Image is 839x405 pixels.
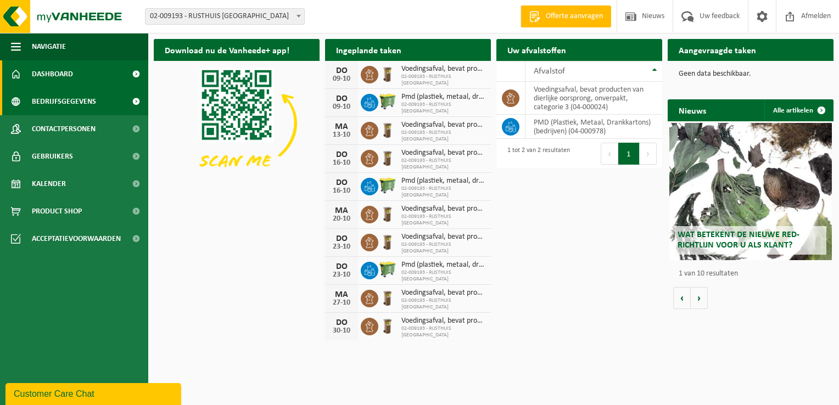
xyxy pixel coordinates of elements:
[601,143,618,165] button: Previous
[691,287,708,309] button: Volgende
[401,213,485,227] span: 02-009193 - RUSTHUIS [GEOGRAPHIC_DATA]
[154,39,300,60] h2: Download nu de Vanheede+ app!
[401,102,485,115] span: 02-009193 - RUSTHUIS [GEOGRAPHIC_DATA]
[331,206,353,215] div: MA
[673,287,691,309] button: Vorige
[32,60,73,88] span: Dashboard
[401,177,485,185] span: Pmd (plastiek, metaal, drankkartons) (bedrijven)
[525,82,662,115] td: voedingsafval, bevat producten van dierlijke oorsprong, onverpakt, categorie 3 (04-000024)
[401,121,485,130] span: Voedingsafval, bevat producten van dierlijke oorsprong, onverpakt, categorie 3
[32,198,82,225] span: Product Shop
[401,93,485,102] span: Pmd (plastiek, metaal, drankkartons) (bedrijven)
[401,297,485,311] span: 02-009193 - RUSTHUIS [GEOGRAPHIC_DATA]
[679,270,828,278] p: 1 van 10 resultaten
[5,381,183,405] iframe: chat widget
[668,39,767,60] h2: Aangevraagde taken
[378,176,397,195] img: WB-0660-HPE-GN-50
[401,205,485,213] span: Voedingsafval, bevat producten van dierlijke oorsprong, onverpakt, categorie 3
[145,8,305,25] span: 02-009193 - RUSTHUIS ST JOZEF - KORTRIJK
[668,99,717,121] h2: Nieuws
[378,232,397,251] img: WB-0140-HPE-BN-01
[331,271,353,279] div: 23-10
[764,99,832,121] a: Alle artikelen
[154,61,320,185] img: Download de VHEPlus App
[32,143,73,170] span: Gebruikers
[331,94,353,103] div: DO
[502,142,570,166] div: 1 tot 2 van 2 resultaten
[401,185,485,199] span: 02-009193 - RUSTHUIS [GEOGRAPHIC_DATA]
[401,289,485,297] span: Voedingsafval, bevat producten van dierlijke oorsprong, onverpakt, categorie 3
[640,143,657,165] button: Next
[331,103,353,111] div: 09-10
[325,39,412,60] h2: Ingeplande taken
[331,75,353,83] div: 09-10
[331,318,353,327] div: DO
[521,5,611,27] a: Offerte aanvragen
[401,317,485,325] span: Voedingsafval, bevat producten van dierlijke oorsprong, onverpakt, categorie 3
[331,234,353,243] div: DO
[331,299,353,307] div: 27-10
[32,225,121,252] span: Acceptatievoorwaarden
[378,120,397,139] img: WB-0140-HPE-BN-01
[678,230,799,250] span: Wat betekent de nieuwe RED-richtlijn voor u als klant?
[401,325,485,339] span: 02-009193 - RUSTHUIS [GEOGRAPHIC_DATA]
[331,215,353,223] div: 20-10
[401,157,485,171] span: 02-009193 - RUSTHUIS [GEOGRAPHIC_DATA]
[331,262,353,271] div: DO
[378,260,397,279] img: WB-0660-HPE-GN-50
[401,65,485,74] span: Voedingsafval, bevat producten van dierlijke oorsprong, onverpakt, categorie 3
[146,9,304,24] span: 02-009193 - RUSTHUIS ST JOZEF - KORTRIJK
[543,11,606,22] span: Offerte aanvragen
[331,159,353,167] div: 16-10
[401,241,485,255] span: 02-009193 - RUSTHUIS [GEOGRAPHIC_DATA]
[401,74,485,87] span: 02-009193 - RUSTHUIS [GEOGRAPHIC_DATA]
[401,261,485,269] span: Pmd (plastiek, metaal, drankkartons) (bedrijven)
[331,66,353,75] div: DO
[401,149,485,157] span: Voedingsafval, bevat producten van dierlijke oorsprong, onverpakt, categorie 3
[331,150,353,159] div: DO
[331,290,353,299] div: MA
[378,148,397,167] img: WB-0140-HPE-BN-01
[496,39,577,60] h2: Uw afvalstoffen
[378,204,397,223] img: WB-0140-HPE-BN-01
[618,143,640,165] button: 1
[32,115,96,143] span: Contactpersonen
[378,92,397,111] img: WB-0660-HPE-GN-50
[401,130,485,143] span: 02-009193 - RUSTHUIS [GEOGRAPHIC_DATA]
[331,187,353,195] div: 16-10
[378,288,397,307] img: WB-0140-HPE-BN-01
[32,170,66,198] span: Kalender
[525,115,662,139] td: PMD (Plastiek, Metaal, Drankkartons) (bedrijven) (04-000978)
[401,269,485,283] span: 02-009193 - RUSTHUIS [GEOGRAPHIC_DATA]
[331,243,353,251] div: 23-10
[32,88,96,115] span: Bedrijfsgegevens
[32,33,66,60] span: Navigatie
[331,178,353,187] div: DO
[669,123,832,260] a: Wat betekent de nieuwe RED-richtlijn voor u als klant?
[331,122,353,131] div: MA
[378,64,397,83] img: WB-0140-HPE-BN-01
[679,70,823,78] p: Geen data beschikbaar.
[331,327,353,335] div: 30-10
[401,233,485,241] span: Voedingsafval, bevat producten van dierlijke oorsprong, onverpakt, categorie 3
[378,316,397,335] img: WB-0140-HPE-BN-01
[534,67,565,76] span: Afvalstof
[331,131,353,139] div: 13-10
